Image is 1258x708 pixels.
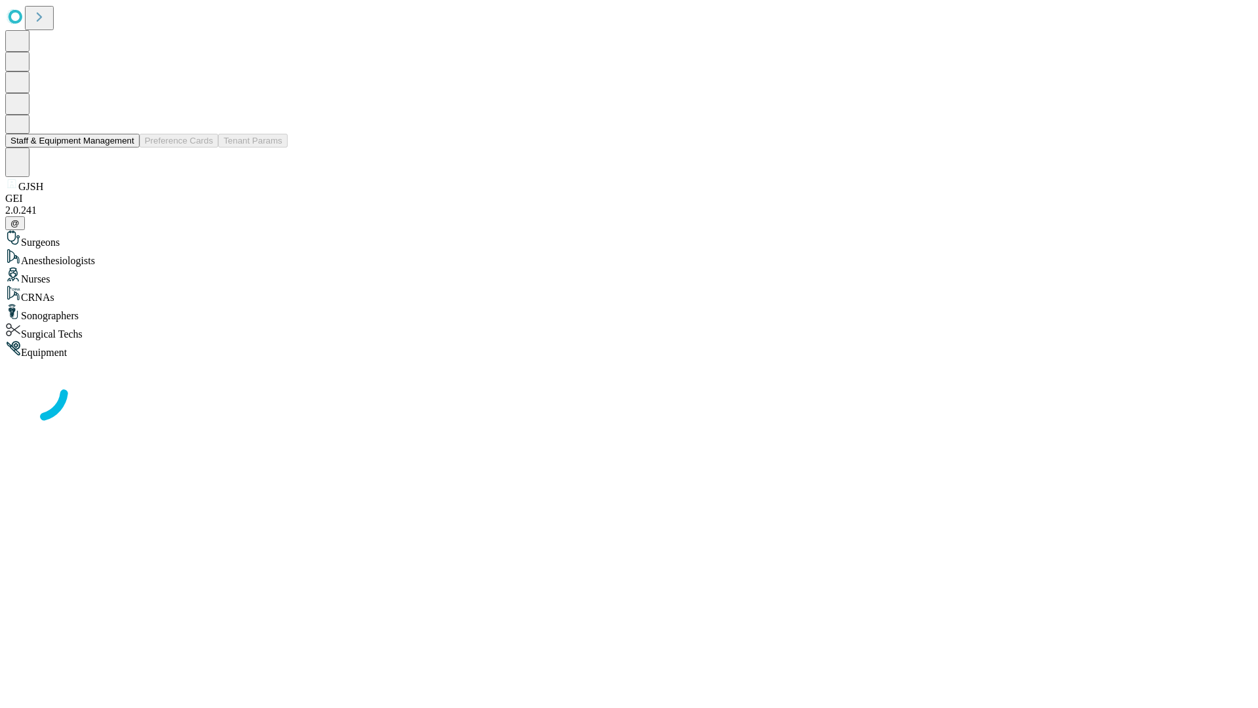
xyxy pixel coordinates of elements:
[140,134,218,147] button: Preference Cards
[5,248,1253,267] div: Anesthesiologists
[5,134,140,147] button: Staff & Equipment Management
[218,134,288,147] button: Tenant Params
[5,193,1253,205] div: GEI
[5,230,1253,248] div: Surgeons
[18,181,43,192] span: GJSH
[5,205,1253,216] div: 2.0.241
[5,340,1253,359] div: Equipment
[5,304,1253,322] div: Sonographers
[5,322,1253,340] div: Surgical Techs
[5,267,1253,285] div: Nurses
[10,218,20,228] span: @
[5,216,25,230] button: @
[5,285,1253,304] div: CRNAs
